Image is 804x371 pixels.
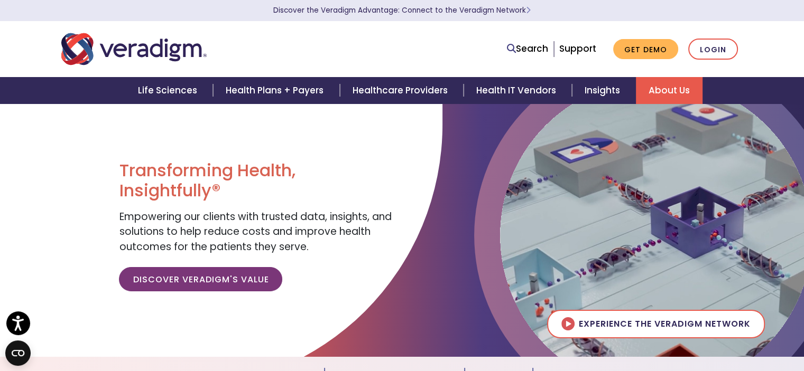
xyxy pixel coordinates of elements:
[125,77,213,104] a: Life Sciences
[464,77,572,104] a: Health IT Vendors
[688,39,738,60] a: Login
[61,32,207,66] img: Veradigm logo
[5,340,31,366] button: Open CMP widget
[572,77,636,104] a: Insights
[507,42,548,56] a: Search
[559,42,596,55] a: Support
[636,77,703,104] a: About Us
[613,39,678,60] a: Get Demo
[273,5,531,15] a: Discover the Veradigm Advantage: Connect to the Veradigm NetworkLearn More
[119,210,391,254] span: Empowering our clients with trusted data, insights, and solutions to help reduce costs and improv...
[119,160,394,201] h1: Transforming Health, Insightfully®
[213,77,339,104] a: Health Plans + Payers
[526,5,531,15] span: Learn More
[119,267,282,291] a: Discover Veradigm's Value
[340,77,464,104] a: Healthcare Providers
